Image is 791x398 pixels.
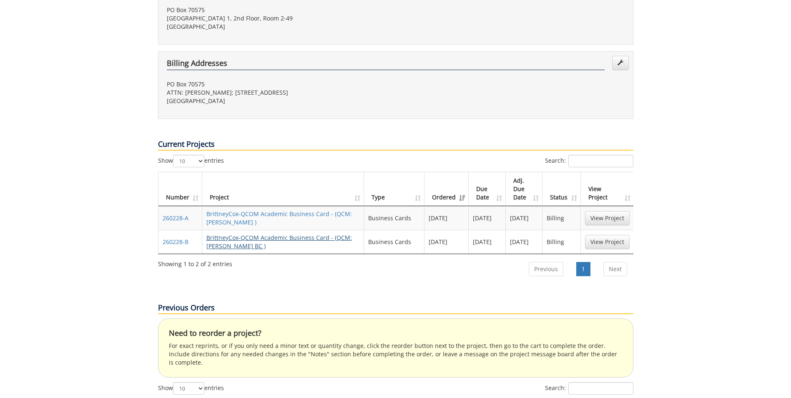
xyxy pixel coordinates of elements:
[158,257,232,268] div: Showing 1 to 2 of 2 entries
[167,80,389,88] p: PO Box 70575
[158,139,633,151] p: Current Projects
[469,206,506,230] td: [DATE]
[585,235,630,249] a: View Project
[173,155,204,167] select: Showentries
[568,382,633,395] input: Search:
[364,172,424,206] th: Type: activate to sort column ascending
[424,206,469,230] td: [DATE]
[167,88,389,97] p: ATTN: [PERSON_NAME]; [STREET_ADDRESS]
[612,56,629,70] a: Edit Addresses
[173,382,204,395] select: Showentries
[167,59,605,70] h4: Billing Addresses
[581,172,634,206] th: View Project: activate to sort column ascending
[506,172,543,206] th: Adj. Due Date: activate to sort column ascending
[206,234,352,250] a: BrittneyCox-QCOM Academic Business Card - (QCM:[PERSON_NAME] BC )
[167,6,389,14] p: PO Box 70575
[506,206,543,230] td: [DATE]
[206,210,352,226] a: BrittneyCox-QCOM Academic Business Card - (QCM: [PERSON_NAME] )
[542,206,580,230] td: Billing
[576,262,590,276] a: 1
[163,214,188,222] a: 260228-A
[169,329,623,338] h4: Need to reorder a project?
[469,230,506,254] td: [DATE]
[424,172,469,206] th: Ordered: activate to sort column ascending
[364,206,424,230] td: Business Cards
[169,342,623,367] p: For exact reprints, or if you only need a minor text or quantity change, click the reorder button...
[568,155,633,167] input: Search:
[585,211,630,225] a: View Project
[529,262,563,276] a: Previous
[158,382,224,395] label: Show entries
[424,230,469,254] td: [DATE]
[542,230,580,254] td: Billing
[163,238,188,246] a: 260228-B
[167,97,389,105] p: [GEOGRAPHIC_DATA]
[542,172,580,206] th: Status: activate to sort column ascending
[167,23,389,31] p: [GEOGRAPHIC_DATA]
[364,230,424,254] td: Business Cards
[545,155,633,167] label: Search:
[545,382,633,395] label: Search:
[469,172,506,206] th: Due Date: activate to sort column ascending
[202,172,364,206] th: Project: activate to sort column ascending
[158,302,633,314] p: Previous Orders
[506,230,543,254] td: [DATE]
[158,155,224,167] label: Show entries
[167,14,389,23] p: [GEOGRAPHIC_DATA] 1, 2nd Floor, Room 2-49
[158,172,202,206] th: Number: activate to sort column ascending
[603,262,627,276] a: Next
